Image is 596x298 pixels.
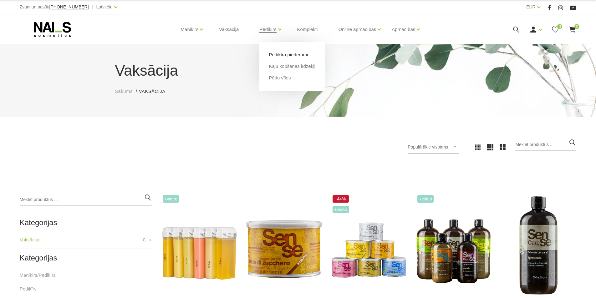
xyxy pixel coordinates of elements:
[331,194,406,297] img: Šķidrie vaski epilācijai - visiem ādas tipiem:Šīs formulas sastāvā ir sveķu maisījums, kas esteri...
[551,26,559,33] a: 0
[269,63,315,70] a: Kāju kopšanas līdzekļi
[139,88,172,95] li: Vaksācija
[163,195,179,203] span: +Video
[181,17,199,42] a: Manikīrs
[543,3,545,11] span: |
[20,219,152,227] h2: Kategorijas
[557,24,562,29] span: 0
[214,14,244,44] a: Vaksācija
[417,195,434,203] span: +Video
[574,24,579,29] span: 0
[143,236,145,244] span: 0
[92,3,93,11] span: |
[416,194,491,297] img: Nomierinoša pēcvaksācijas eļļaŠīs eļļas ideāli piemērotas maigai ādas apstrādei pēc vaksācijas, s...
[269,51,308,58] a: Pedikīra piederumi
[338,17,376,42] a: Online apmācības
[115,89,133,94] span: Sākums
[333,195,349,203] span: -44%
[49,5,89,9] a: [PHONE_NUMBER]
[259,17,276,42] a: Pedikīrs
[20,194,152,206] input: Meklēt produktus ...
[246,194,322,297] img: Cukura pastaEpilācija ar cukura pastas vasku ir manuāla un dabiska matiņu noņemšanas metode, neli...
[515,139,576,151] input: Meklēt produktus ...
[269,74,291,81] a: Pēdu vīles
[526,3,536,11] a: EUR
[49,4,89,9] span: [PHONE_NUMBER]
[96,3,113,11] a: Latviešu
[501,194,576,297] img: Vaska noņēmējs šķīdinātājs virsmām un iekārtāmLīdzeklis, kas perfekti notīra vaska atliekas no ie...
[20,271,56,279] a: Manikīrs/Pedikīrs
[333,206,349,213] span: +Video
[20,3,89,11] div: Zvani un pasūti
[392,17,415,42] a: Apmācības
[115,59,481,82] h1: Vaksācija
[292,14,323,44] a: Komplekti
[568,26,576,33] a: 0
[20,236,39,244] a: Vaksācija
[408,144,448,149] span: Populārākie vispirms
[161,194,237,297] img: Šķidrie vaski epilācijai - visiem ādas tipiem: Šīs formulas sastāvā ir sveķu maisījums, kas ester...
[20,285,37,293] a: Pedikīrs
[115,88,133,95] a: Sākums
[20,254,152,262] h2: Kategorijas
[149,236,152,244] a: +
